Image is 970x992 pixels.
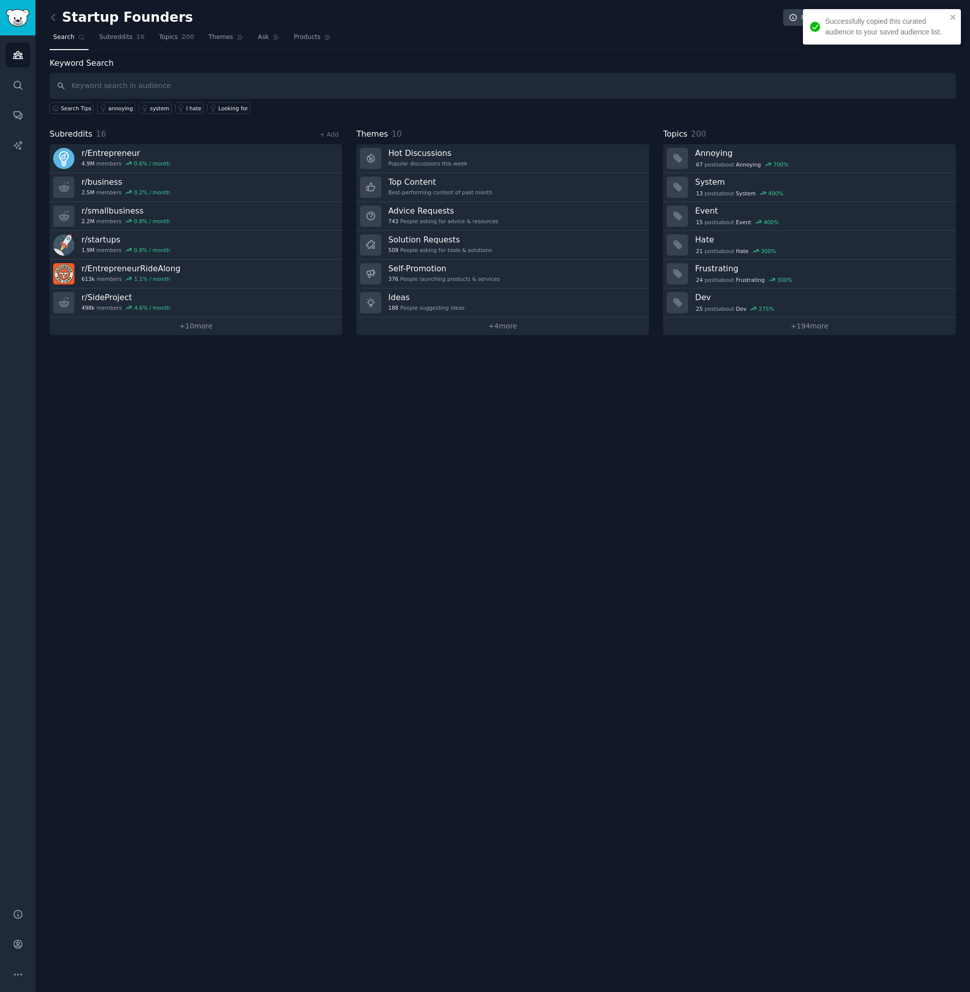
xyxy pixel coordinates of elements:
span: Themes [356,128,388,141]
span: Products [294,33,320,42]
h3: Frustrating [695,263,949,274]
span: Subreddits [99,33,133,42]
div: 400 % [768,190,783,197]
h3: Dev [695,292,949,303]
span: 376 [388,275,398,282]
span: Search [53,33,74,42]
div: post s about [695,275,793,284]
div: post s about [695,246,777,256]
span: 25 [696,305,703,312]
span: 21 [696,247,703,255]
div: post s about [695,218,780,227]
h3: Top Content [388,177,493,187]
span: Event [736,219,751,226]
span: Frustrating [736,276,765,283]
a: System13postsaboutSystem400% [663,173,956,202]
div: members [82,189,170,196]
span: 15 [696,219,703,226]
div: Looking for [218,105,248,112]
span: System [736,190,756,197]
h3: System [695,177,949,187]
span: 1.9M [82,246,95,254]
a: Ask [254,29,283,50]
div: 275 % [759,305,774,312]
h3: r/ smallbusiness [82,205,170,216]
h3: r/ SideProject [82,292,170,303]
a: r/SideProject498kmembers4.6% / month [50,288,342,317]
div: People asking for advice & resources [388,218,498,225]
h3: r/ Entrepreneur [82,148,170,158]
a: + Add [319,131,339,138]
span: Topics [663,128,688,141]
span: 743 [388,218,398,225]
span: 13 [696,190,703,197]
button: close [950,13,957,21]
h3: r/ business [82,177,170,187]
span: 16 [96,129,106,139]
span: 16 [136,33,145,42]
a: Ideas188People suggesting ideas [356,288,649,317]
span: 188 [388,304,398,311]
a: system [139,102,171,114]
div: People asking for tools & solutions [388,246,492,254]
div: post s about [695,304,775,313]
a: Self-Promotion376People launching products & services [356,260,649,288]
a: Subreddits16 [96,29,148,50]
a: Topics200 [155,29,198,50]
div: People launching products & services [388,275,500,282]
div: 300 % [777,276,792,283]
span: 200 [691,129,706,139]
h3: r/ EntrepreneurRideAlong [82,263,180,274]
span: 2.2M [82,218,95,225]
div: system [150,105,169,112]
img: GummySearch logo [6,9,29,27]
span: Annoying [736,161,761,168]
div: People suggesting ideas [388,304,465,311]
span: 4.9M [82,160,95,167]
span: 2.5M [82,189,95,196]
h3: Hate [695,234,949,245]
span: 200 [181,33,194,42]
div: 400 % [763,219,779,226]
span: Search Tips [61,105,92,112]
div: 0.6 % / month [134,160,170,167]
div: 300 % [761,247,776,255]
div: members [82,275,180,282]
div: members [82,160,170,167]
div: members [82,218,170,225]
span: Subreddits [50,128,93,141]
a: +4more [356,317,649,335]
h3: Ideas [388,292,465,303]
h3: Solution Requests [388,234,492,245]
a: +10more [50,317,342,335]
span: 509 [388,246,398,254]
img: startups [53,234,74,256]
div: 0.8 % / month [134,218,170,225]
div: post s about [695,160,789,169]
span: Topics [159,33,178,42]
label: Keyword Search [50,58,113,68]
a: r/Entrepreneur4.9Mmembers0.6% / month [50,144,342,173]
a: Hot DiscussionsPopular discussions this week [356,144,649,173]
h2: Startup Founders [50,10,193,26]
a: Search [50,29,89,50]
a: Advice Requests743People asking for advice & resources [356,202,649,231]
a: Annoying67postsaboutAnnoying700% [663,144,956,173]
div: 0.8 % / month [134,246,170,254]
a: Hate21postsaboutHate300% [663,231,956,260]
div: 1.1 % / month [134,275,170,282]
span: Ask [258,33,269,42]
h3: Advice Requests [388,205,498,216]
div: Best-performing content of past month [388,189,493,196]
div: 4.6 % / month [134,304,170,311]
a: +194more [663,317,956,335]
span: Hate [736,247,749,255]
h3: Self-Promotion [388,263,500,274]
a: r/business2.5Mmembers0.2% / month [50,173,342,202]
a: r/startups1.9Mmembers0.8% / month [50,231,342,260]
div: Popular discussions this week [388,160,467,167]
a: r/EntrepreneurRideAlong613kmembers1.1% / month [50,260,342,288]
a: annoying [97,102,135,114]
span: 67 [696,161,703,168]
input: Keyword search in audience [50,73,956,99]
